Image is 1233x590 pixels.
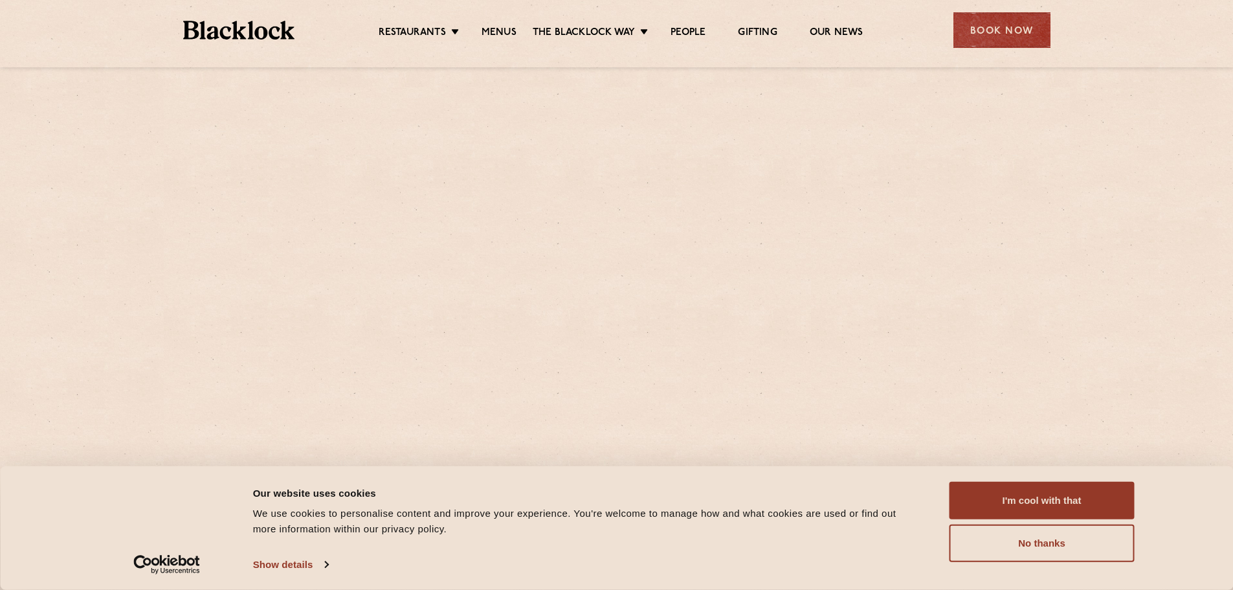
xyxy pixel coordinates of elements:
[253,485,920,501] div: Our website uses cookies
[183,21,295,40] img: BL_Textured_Logo-footer-cropped.svg
[379,27,446,41] a: Restaurants
[110,555,223,574] a: Usercentrics Cookiebot - opens in a new window
[738,27,777,41] a: Gifting
[482,27,517,41] a: Menus
[950,482,1135,519] button: I'm cool with that
[253,555,328,574] a: Show details
[533,27,635,41] a: The Blacklock Way
[253,506,920,537] div: We use cookies to personalise content and improve your experience. You're welcome to manage how a...
[953,12,1050,48] div: Book Now
[810,27,863,41] a: Our News
[950,525,1135,562] button: No thanks
[671,27,705,41] a: People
